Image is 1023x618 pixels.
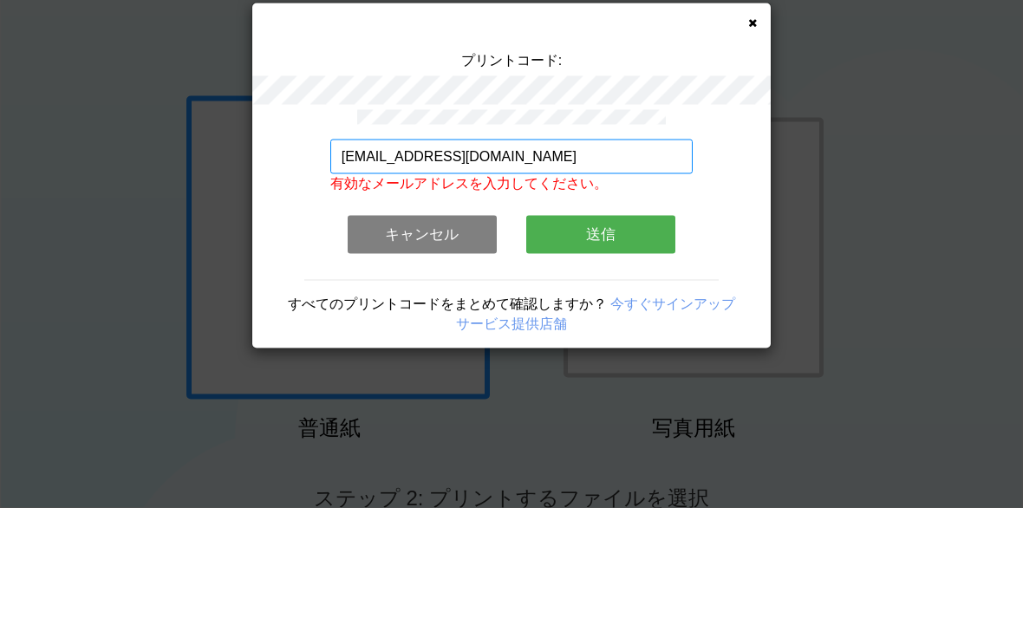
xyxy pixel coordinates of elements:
span: プリントコード: [461,163,562,178]
p: 有効なメールアドレスを入力してください。 [330,284,694,304]
a: サービス提供店舗 [456,426,567,441]
span: すべてのプリントコードをまとめて確認しますか？ [288,407,607,421]
button: 送信 [526,326,675,364]
a: 今すぐサインアップ [610,407,735,421]
button: キャンセル [348,326,497,364]
input: メールアドレス [330,250,694,284]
